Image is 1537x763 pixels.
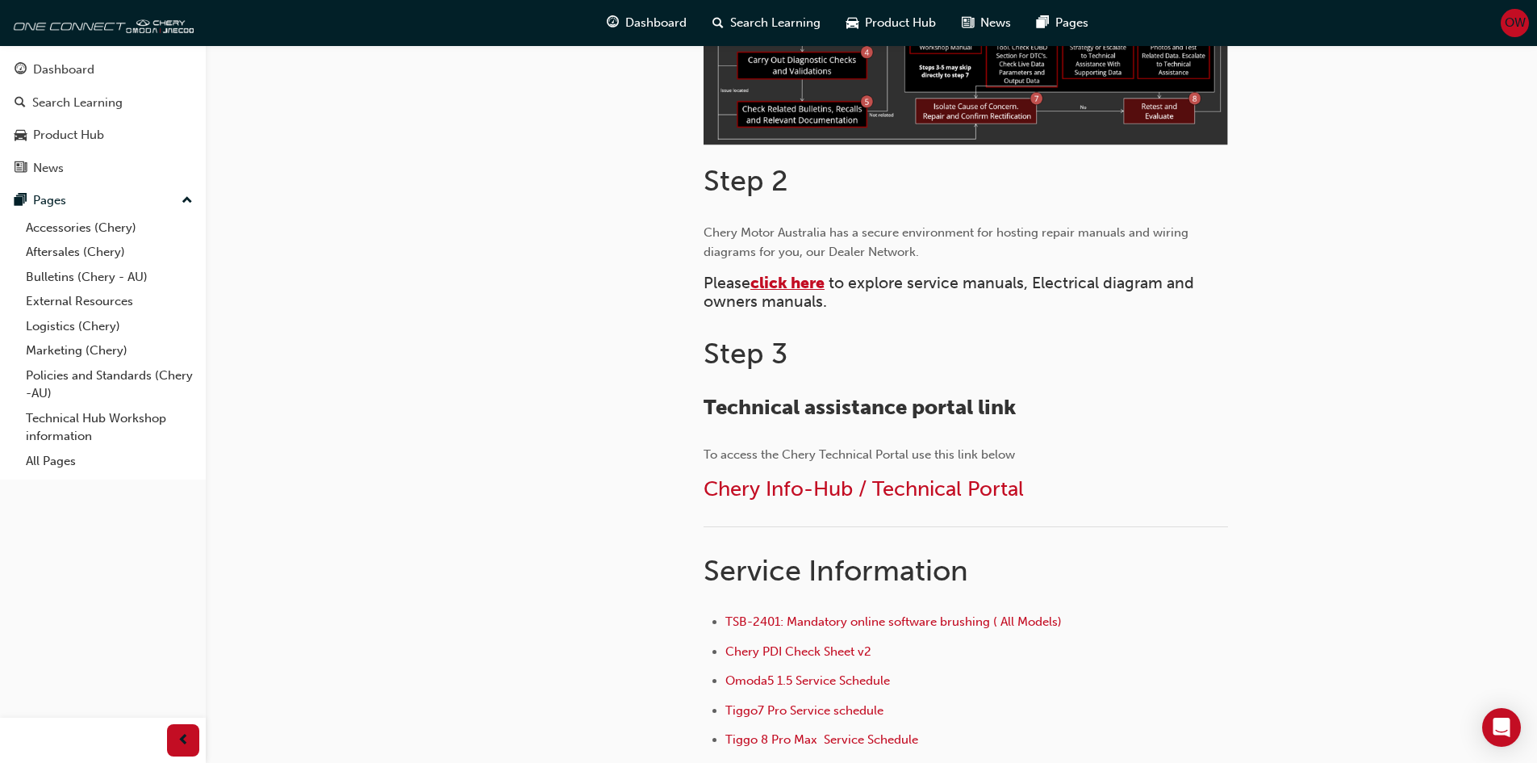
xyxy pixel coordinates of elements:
a: Accessories (Chery) [19,216,199,241]
a: Policies and Standards (Chery -AU) [19,363,199,406]
span: Please [704,274,750,292]
a: News [6,153,199,183]
a: Logistics (Chery) [19,314,199,339]
button: OW [1501,9,1529,37]
a: Tiggo 8 Pro Max Service Schedule [725,732,918,747]
div: Pages [33,191,66,210]
span: to explore service manuals, Electrical diagram and owners manuals. [704,274,1198,311]
a: click here [750,274,825,292]
div: News [33,159,64,178]
a: Marketing (Chery) [19,338,199,363]
span: news-icon [15,161,27,176]
a: guage-iconDashboard [594,6,700,40]
span: Service Information [704,553,968,588]
a: Dashboard [6,55,199,85]
span: search-icon [712,13,724,33]
a: Omoda5 1.5 Service Schedule [725,673,890,688]
a: Search Learning [6,88,199,118]
a: pages-iconPages [1024,6,1101,40]
a: Chery PDI Check Sheet v2 [725,644,871,659]
div: Open Intercom Messenger [1482,708,1521,747]
span: search-icon [15,96,26,111]
span: pages-icon [1037,13,1049,33]
a: Bulletins (Chery - AU) [19,265,199,290]
span: Technical assistance portal link [704,395,1016,420]
div: Dashboard [33,61,94,79]
span: news-icon [962,13,974,33]
span: News [980,14,1011,32]
a: Product Hub [6,120,199,150]
a: Tiggo7 Pro Service schedule [725,703,883,718]
span: guage-icon [607,13,619,33]
span: Step 2 [704,163,788,198]
span: Step 3 [704,336,787,371]
span: up-icon [182,191,193,212]
span: Search Learning [730,14,821,32]
button: Pages [6,186,199,216]
a: search-iconSearch Learning [700,6,833,40]
button: DashboardSearch LearningProduct HubNews [6,52,199,186]
a: car-iconProduct Hub [833,6,949,40]
span: pages-icon [15,194,27,208]
span: Pages [1055,14,1088,32]
img: oneconnect [8,6,194,39]
div: Product Hub [33,126,104,145]
span: Dashboard [625,14,687,32]
span: Product Hub [865,14,936,32]
span: guage-icon [15,63,27,78]
span: car-icon [15,128,27,143]
a: TSB-2401: Mandatory online software brushing ( All Models) [725,614,1062,629]
span: OW [1505,14,1526,32]
a: Aftersales (Chery) [19,240,199,265]
a: All Pages [19,449,199,474]
span: car-icon [846,13,858,33]
a: External Resources [19,289,199,314]
span: Chery Motor Australia has a secure environment for hosting repair manuals and wiring diagrams for... [704,225,1192,259]
span: To access the Chery Technical Portal use this link below [704,447,1015,462]
div: Search Learning [32,94,123,112]
a: news-iconNews [949,6,1024,40]
a: Chery Info-Hub / Technical Portal [704,476,1024,501]
a: Technical Hub Workshop information [19,406,199,449]
span: prev-icon [178,731,190,751]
